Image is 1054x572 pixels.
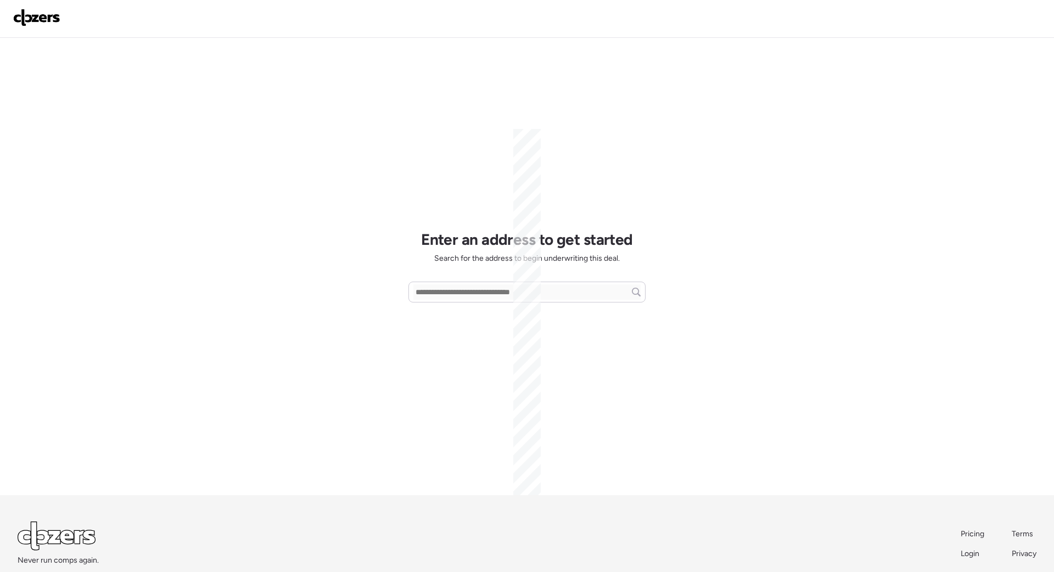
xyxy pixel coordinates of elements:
[1012,529,1033,539] span: Terms
[1012,548,1036,559] a: Privacy
[1012,549,1036,558] span: Privacy
[961,549,979,558] span: Login
[1012,529,1036,540] a: Terms
[434,253,620,264] span: Search for the address to begin underwriting this deal.
[421,230,633,249] h1: Enter an address to get started
[961,548,985,559] a: Login
[18,521,96,551] img: Logo Light
[13,9,60,26] img: Logo
[18,555,99,566] span: Never run comps again.
[961,529,984,539] span: Pricing
[961,529,985,540] a: Pricing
